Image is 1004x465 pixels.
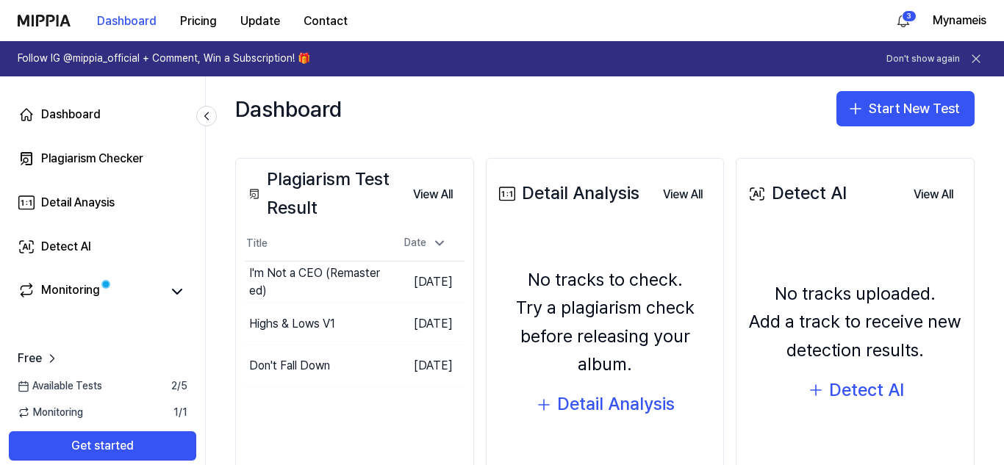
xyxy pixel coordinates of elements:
td: [DATE] [387,262,465,303]
div: Detail Analysis [557,390,675,418]
div: I'm Not a CEO (Remastered) [249,264,387,300]
button: View All [401,180,465,209]
span: Monitoring [18,405,83,420]
button: View All [902,180,965,209]
div: Detail Analysis [495,179,639,207]
div: Monitoring [41,281,100,302]
div: Detect AI [745,179,847,207]
button: Contact [292,7,359,36]
button: Mynameis [933,12,986,29]
a: Free [18,350,60,367]
div: Dashboard [235,91,342,126]
h1: Follow IG @mippia_official + Comment, Win a Subscription! 🎁 [18,51,310,66]
td: [DATE] [387,303,465,345]
span: Available Tests [18,379,102,394]
a: Update [229,1,292,41]
span: Free [18,350,42,367]
div: Highs & Lows V1 [249,315,335,333]
a: Monitoring [18,281,161,302]
button: Dashboard [85,7,168,36]
img: 알림 [894,12,912,29]
div: No tracks to check. Try a plagiarism check before releasing your album. [495,266,715,379]
button: Pricing [168,7,229,36]
td: [DATE] [387,345,465,387]
span: 1 / 1 [173,405,187,420]
span: 2 / 5 [171,379,187,394]
div: Plagiarism Checker [41,150,143,167]
a: View All [902,179,965,209]
div: Detail Anaysis [41,194,115,212]
div: Don't Fall Down [249,357,330,375]
a: View All [401,179,465,209]
a: Detect AI [9,229,196,264]
button: Get started [9,431,196,461]
div: Dashboard [41,106,101,123]
button: Don't show again [886,53,960,65]
button: Detect AI [807,376,904,404]
button: 알림3 [892,9,915,32]
a: Detail Anaysis [9,185,196,220]
div: Detect AI [829,376,904,404]
div: Detect AI [41,238,91,256]
div: No tracks uploaded. Add a track to receive new detection results. [745,280,965,364]
button: View All [651,180,714,209]
div: Plagiarism Test Result [245,165,401,222]
button: Start New Test [836,91,975,126]
button: Detail Analysis [535,390,675,418]
a: Plagiarism Checker [9,141,196,176]
div: Date [398,231,453,255]
th: Title [245,226,387,262]
a: Dashboard [9,97,196,132]
div: 3 [902,10,917,22]
button: Update [229,7,292,36]
a: View All [651,179,714,209]
img: logo [18,15,71,26]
